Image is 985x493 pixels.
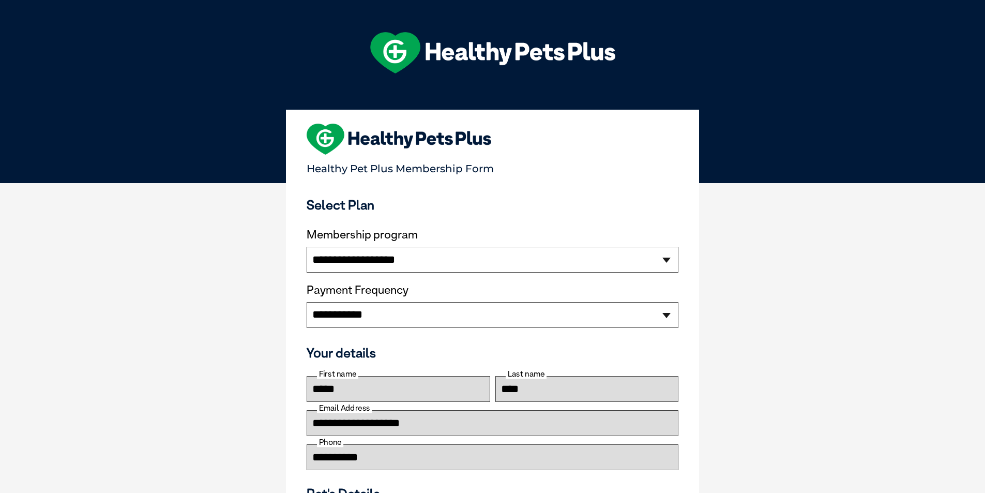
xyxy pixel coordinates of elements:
label: First name [317,369,358,379]
p: Healthy Pet Plus Membership Form [307,158,678,175]
img: hpp-logo-landscape-green-white.png [370,32,615,73]
img: heart-shape-hpp-logo-large.png [307,124,491,155]
h3: Select Plan [307,197,678,213]
label: Phone [317,438,343,447]
label: Email Address [317,404,372,413]
label: Payment Frequency [307,283,408,297]
label: Membership program [307,228,678,242]
label: Last name [506,369,547,379]
h3: Your details [307,345,678,361]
